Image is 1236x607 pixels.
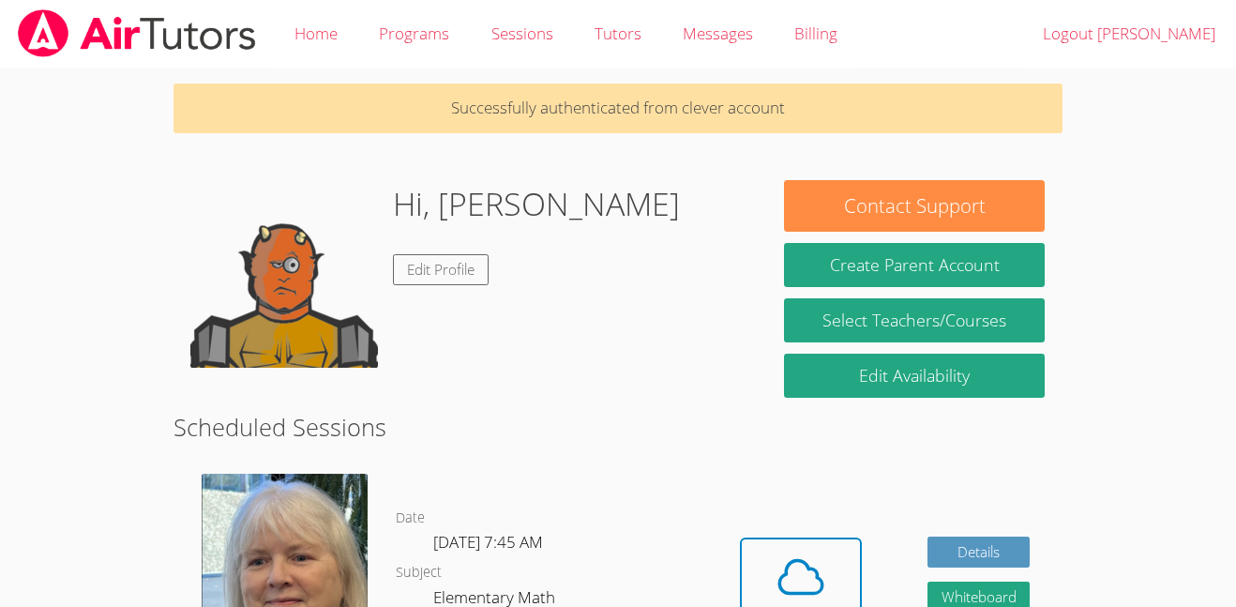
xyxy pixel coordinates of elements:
[396,561,442,584] dt: Subject
[173,83,1063,133] p: Successfully authenticated from clever account
[784,354,1045,398] a: Edit Availability
[173,409,1063,445] h2: Scheduled Sessions
[396,507,425,530] dt: Date
[683,23,753,44] span: Messages
[784,243,1045,287] button: Create Parent Account
[393,180,680,228] h1: Hi, [PERSON_NAME]
[190,180,378,368] img: default.png
[16,9,258,57] img: airtutors_banner-c4298cdbf04f3fff15de1276eac7730deb9818008684d7c2e4769d2f7ddbe033.png
[784,298,1045,342] a: Select Teachers/Courses
[927,537,1031,568] a: Details
[784,180,1045,232] button: Contact Support
[393,254,489,285] a: Edit Profile
[433,531,543,553] span: [DATE] 7:45 AM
